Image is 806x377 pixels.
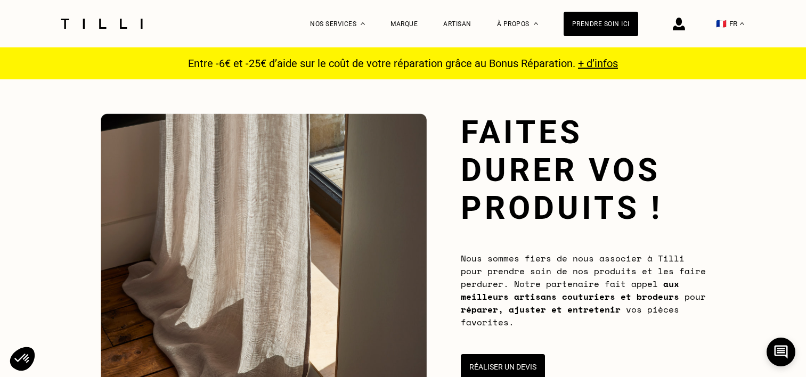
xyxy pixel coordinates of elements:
a: Marque [390,20,418,28]
img: Menu déroulant [361,22,365,25]
img: Menu déroulant à propos [534,22,538,25]
b: aux meilleurs artisans couturiers et brodeurs [461,277,679,303]
b: réparer, ajuster et entretenir [461,303,621,316]
h1: Faites durer vos produits ! [461,113,706,227]
p: Entre -6€ et -25€ d’aide sur le coût de votre réparation grâce au Bonus Réparation. [182,57,624,70]
span: 🇫🇷 [716,19,727,29]
span: Nous sommes fiers de nous associer à Tilli pour prendre soin de nos produits et les faire perdure... [461,252,706,329]
a: + d’infos [578,57,618,70]
a: Prendre soin ici [564,12,638,36]
a: Artisan [443,20,471,28]
img: menu déroulant [740,22,744,25]
img: Logo du service de couturière Tilli [57,19,146,29]
img: icône connexion [673,18,685,30]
